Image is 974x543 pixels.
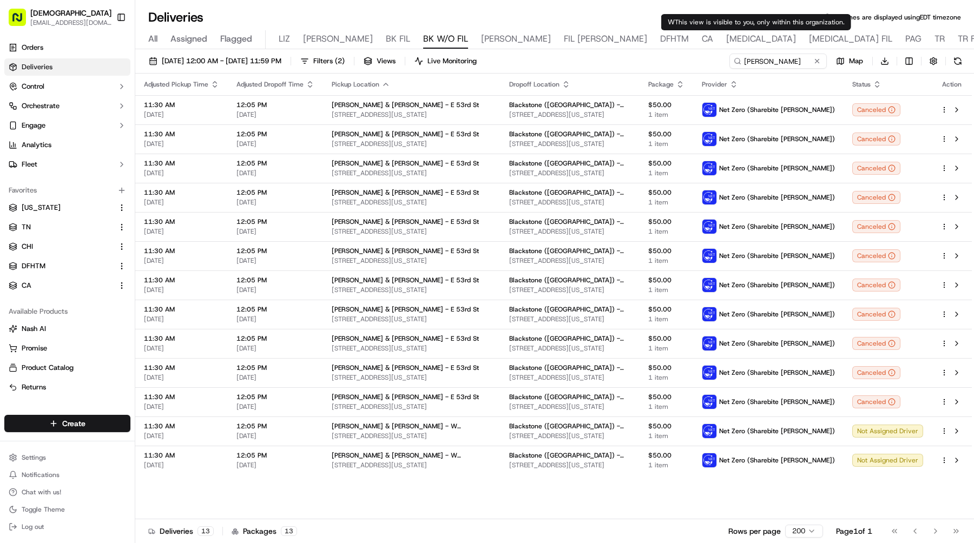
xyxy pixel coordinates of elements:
img: net_zero_logo.png [702,395,716,409]
span: Net Zero (Sharebite [PERSON_NAME]) [719,281,835,289]
span: Deliveries [22,62,52,72]
a: Powered byPylon [76,239,131,247]
span: [STREET_ADDRESS][US_STATE] [509,344,631,353]
span: Blackstone ([GEOGRAPHIC_DATA]) - Floor 15 [509,334,631,343]
span: Views [377,56,396,66]
span: [STREET_ADDRESS][US_STATE] [332,286,492,294]
span: 12:05 PM [236,130,314,138]
span: [DATE] [144,402,219,411]
img: 1736555255976-a54dd68f-1ca7-489b-9aae-adbdc363a1c4 [11,103,30,123]
a: Promise [9,343,126,353]
span: Blackstone ([GEOGRAPHIC_DATA]) - Floor 20 [509,217,631,226]
img: Nash [11,11,32,32]
button: Toggle Theme [4,502,130,517]
span: 12:05 PM [236,217,314,226]
span: 1 item [648,227,685,236]
span: Blackstone ([GEOGRAPHIC_DATA]) - Floor 17 [509,101,631,109]
button: CHI [4,238,130,255]
button: Map [831,54,868,69]
span: [STREET_ADDRESS][US_STATE] [509,432,631,440]
span: 12:05 PM [236,247,314,255]
span: [STREET_ADDRESS][US_STATE] [509,110,631,119]
span: Pickup Location [332,80,379,89]
span: $50.00 [648,247,685,255]
span: $50.00 [648,422,685,431]
span: [PERSON_NAME] & [PERSON_NAME] - E 53rd St [332,188,479,197]
span: 1 item [648,402,685,411]
span: $50.00 [648,101,685,109]
span: [DEMOGRAPHIC_DATA] [30,8,111,18]
div: Canceled [852,191,900,204]
span: Chat with us! [22,488,61,496]
button: Views [359,54,400,69]
span: [STREET_ADDRESS][US_STATE] [509,402,631,411]
span: Blackstone ([GEOGRAPHIC_DATA]) - Floor 16 [509,305,631,314]
button: Refresh [950,54,965,69]
span: [DATE] [236,315,314,323]
span: Blackstone ([GEOGRAPHIC_DATA]) - Floor 19 [509,188,631,197]
a: DFHTM [9,261,113,271]
a: Analytics [4,136,130,154]
div: Canceled [852,220,900,233]
span: [DATE] [144,344,219,353]
span: CA [702,32,713,45]
img: net_zero_logo.png [702,336,716,350]
a: CHI [9,242,113,251]
span: [PERSON_NAME] & [PERSON_NAME] - E 53rd St [332,217,479,226]
span: [STREET_ADDRESS][US_STATE] [509,256,631,265]
button: [US_STATE] [4,199,130,216]
div: Canceled [852,395,900,408]
span: [STREET_ADDRESS][US_STATE] [509,315,631,323]
span: [STREET_ADDRESS][US_STATE] [332,402,492,411]
span: Blackstone ([GEOGRAPHIC_DATA]) - Floor 21 [509,247,631,255]
span: Net Zero (Sharebite [PERSON_NAME]) [719,398,835,406]
button: See all [168,138,197,151]
span: Net Zero (Sharebite [PERSON_NAME]) [719,310,835,319]
span: 11:30 AM [144,130,219,138]
span: Klarizel Pensader [34,168,89,176]
span: [DATE] [236,110,314,119]
a: Orders [4,39,130,56]
span: [STREET_ADDRESS][US_STATE] [509,140,631,148]
span: Analytics [22,140,51,150]
span: Log out [22,522,44,531]
input: Got a question? Start typing here... [28,70,195,81]
button: Canceled [852,366,900,379]
button: Canceled [852,308,900,321]
a: [US_STATE] [9,203,113,213]
span: [DATE] [236,402,314,411]
span: $50.00 [648,159,685,168]
button: Canceled [852,249,900,262]
span: 1 item [648,286,685,294]
span: Blackstone ([GEOGRAPHIC_DATA]) - Floor 22 [509,363,631,372]
button: Canceled [852,337,900,350]
span: CA [22,281,31,290]
span: [STREET_ADDRESS][US_STATE] [332,373,492,382]
span: [PERSON_NAME] & [PERSON_NAME] - E 53rd St [332,305,479,314]
span: 1 item [648,315,685,323]
span: CHI [22,242,33,251]
span: All [148,32,157,45]
span: [DATE] [236,461,314,469]
span: BK W/O FIL [423,32,468,45]
span: [DATE] [236,373,314,382]
div: W [661,14,851,30]
button: Settings [4,450,130,465]
span: $50.00 [648,363,685,372]
img: net_zero_logo.png [702,161,716,175]
span: [DATE] [236,169,314,177]
button: Promise [4,340,130,357]
button: Live Monitoring [410,54,482,69]
span: 12:05 PM [236,393,314,401]
span: [PERSON_NAME] & [PERSON_NAME] - E 53rd St [332,334,479,343]
span: Orders [22,43,43,52]
span: Engage [22,121,45,130]
span: [STREET_ADDRESS][US_STATE] [509,286,631,294]
img: net_zero_logo.png [702,190,716,204]
span: 12:05 PM [236,305,314,314]
span: Blackstone ([GEOGRAPHIC_DATA]) - Floor 18 [509,393,631,401]
span: [DATE] [144,140,219,148]
span: Net Zero (Sharebite [PERSON_NAME]) [719,135,835,143]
